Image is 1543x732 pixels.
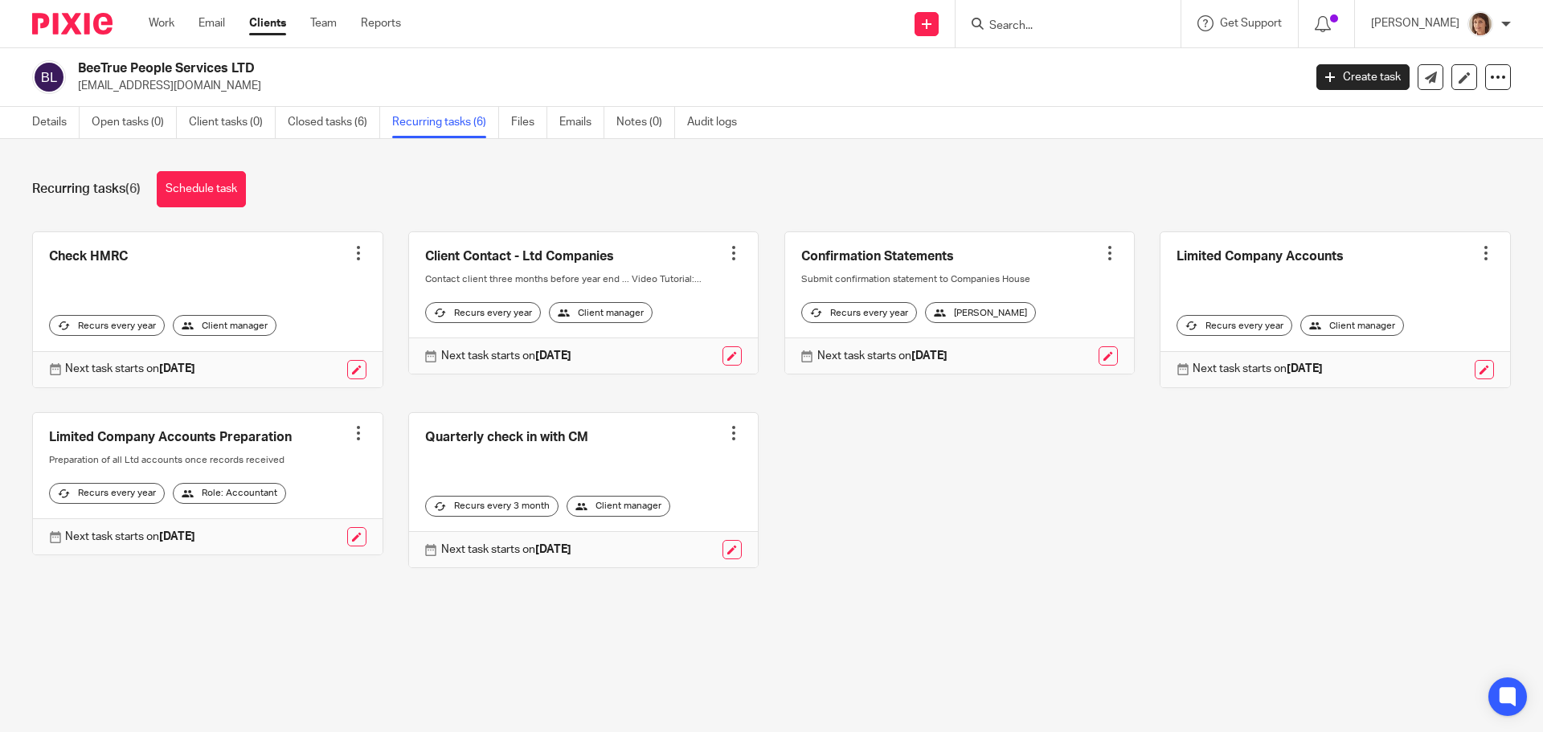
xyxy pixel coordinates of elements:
strong: [DATE] [159,363,195,374]
div: Role: Accountant [173,483,286,504]
a: Reports [361,15,401,31]
a: Clients [249,15,286,31]
a: Details [32,107,80,138]
div: Recurs every year [1177,315,1292,336]
div: Client manager [173,315,276,336]
a: Open tasks (0) [92,107,177,138]
p: Next task starts on [441,542,571,558]
div: Recurs every year [49,483,165,504]
p: Next task starts on [65,361,195,377]
span: (6) [125,182,141,195]
a: Recurring tasks (6) [392,107,499,138]
strong: [DATE] [535,350,571,362]
div: Recurs every year [801,302,917,323]
a: Notes (0) [616,107,675,138]
img: svg%3E [32,60,66,94]
p: Next task starts on [817,348,947,364]
strong: [DATE] [1287,363,1323,374]
a: Schedule task [157,171,246,207]
div: Recurs every 3 month [425,496,559,517]
p: [PERSON_NAME] [1371,15,1459,31]
div: Recurs every year [425,302,541,323]
h1: Recurring tasks [32,181,141,198]
a: Closed tasks (6) [288,107,380,138]
p: Next task starts on [441,348,571,364]
div: [PERSON_NAME] [925,302,1036,323]
p: Next task starts on [1193,361,1323,377]
a: Emails [559,107,604,138]
img: Pixie [32,13,113,35]
h2: BeeTrue People Services LTD [78,60,1050,77]
div: Client manager [567,496,670,517]
img: Pixie%204.jpg [1467,11,1493,37]
div: Recurs every year [49,315,165,336]
span: Get Support [1220,18,1282,29]
a: Files [511,107,547,138]
a: Create task [1316,64,1410,90]
a: Audit logs [687,107,749,138]
div: Client manager [1300,315,1404,336]
strong: [DATE] [535,544,571,555]
a: Email [199,15,225,31]
input: Search [988,19,1132,34]
a: Team [310,15,337,31]
a: Work [149,15,174,31]
div: Client manager [549,302,653,323]
strong: [DATE] [159,531,195,542]
strong: [DATE] [911,350,947,362]
a: Client tasks (0) [189,107,276,138]
p: Next task starts on [65,529,195,545]
p: [EMAIL_ADDRESS][DOMAIN_NAME] [78,78,1292,94]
